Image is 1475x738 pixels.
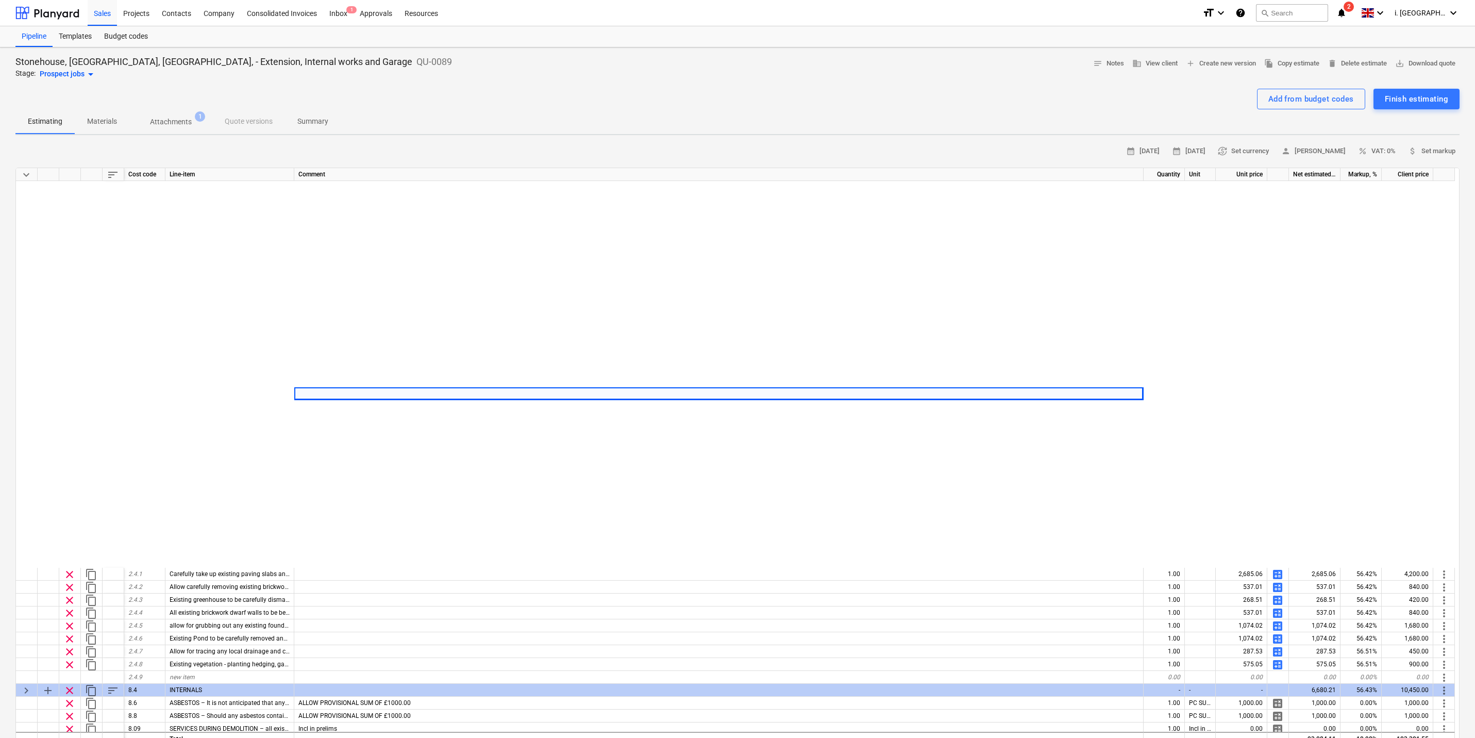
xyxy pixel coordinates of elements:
button: Download quote [1391,56,1460,72]
span: delete [1328,59,1337,68]
div: 0.00 [1382,723,1433,735]
div: 1.00 [1144,710,1185,723]
span: 2.4.1 [128,570,142,578]
span: More actions [1438,684,1450,697]
span: Copy estimate [1264,58,1319,70]
span: Manage detailed breakdown for the row [1271,633,1284,645]
span: Notes [1093,58,1124,70]
div: 1,000.00 [1289,710,1340,723]
iframe: Chat Widget [1423,688,1475,738]
div: Markup, % [1340,168,1382,181]
span: Remove row [63,659,76,671]
div: 1.00 [1144,606,1185,619]
div: 1,000.00 [1382,710,1433,723]
button: VAT: 0% [1354,143,1400,159]
span: More actions [1438,581,1450,594]
div: Add from budget codes [1268,92,1354,106]
span: 2.4.7 [128,648,142,655]
div: 840.00 [1382,606,1433,619]
span: arrow_drop_down [85,68,97,80]
span: More actions [1438,633,1450,645]
div: 0.00% [1340,697,1382,710]
span: More actions [1438,659,1450,671]
span: Manage detailed breakdown for the row [1271,723,1284,735]
div: 10,450.00 [1382,684,1433,697]
div: 900.00 [1382,658,1433,671]
div: 1,074.02 [1289,632,1340,645]
p: Stonehouse, [GEOGRAPHIC_DATA], [GEOGRAPHIC_DATA], - Extension, Internal works and Garage [15,56,412,68]
span: Manage detailed breakdown for the row [1271,607,1284,619]
div: - [1144,684,1185,697]
div: 2,685.06 [1216,568,1267,581]
div: 1,680.00 [1382,632,1433,645]
span: Existing greenhouse to be carefully dismantled and set aside for re -erection. [170,596,381,603]
div: - [1216,684,1267,697]
div: 1,000.00 [1216,697,1267,710]
i: notifications [1336,7,1347,19]
a: Pipeline [15,26,53,47]
span: business [1132,59,1142,68]
span: More actions [1438,594,1450,606]
span: Duplicate row [85,594,97,606]
span: Collapse all categories [20,169,32,181]
span: i. [GEOGRAPHIC_DATA] [1395,9,1446,17]
button: [DATE] [1168,143,1210,159]
button: [PERSON_NAME] [1277,143,1350,159]
div: 8.4 [124,684,165,697]
span: Sort rows within table [107,169,119,181]
button: View client [1128,56,1182,72]
span: 2.4.6 [128,635,142,642]
span: Download quote [1395,58,1455,70]
span: More actions [1438,568,1450,581]
div: 1.00 [1144,645,1185,658]
span: Duplicate row [85,620,97,632]
div: 1,680.00 [1382,619,1433,632]
span: Expand category [20,684,32,697]
span: add [1186,59,1195,68]
span: calendar_month [1172,146,1181,156]
a: Budget codes [98,26,154,47]
span: Manage detailed breakdown for the row [1271,581,1284,594]
div: Incl in prelims [1185,723,1216,735]
p: Attachments [150,117,192,127]
span: [PERSON_NAME] [1281,145,1346,157]
div: 1.00 [1144,568,1185,581]
div: 0.00% [1340,671,1382,684]
div: 0.00 [1289,723,1340,735]
div: 575.05 [1289,658,1340,671]
span: allow for grubbing out any existing foundations in readiness for new works. [170,622,379,629]
div: 6,680.21 [1289,684,1340,697]
span: ALLOW PROVISIONAL SUM OF £1000.00 [298,699,411,707]
span: More actions [1438,620,1450,632]
div: 268.51 [1216,594,1267,606]
div: 2,685.06 [1289,568,1340,581]
span: Manage detailed breakdown for the row [1271,620,1284,632]
p: QU-0089 [416,56,452,68]
span: Duplicate row [85,646,97,658]
div: 537.01 [1289,606,1340,619]
span: Remove row [63,620,76,632]
span: Add sub category to row [42,684,54,697]
span: Remove row [63,594,76,606]
span: SERVICES DURING DEMOLITION – all existing services on site are to be traced, recorded, and marked... [170,725,1009,732]
i: keyboard_arrow_down [1215,7,1227,19]
div: 56.42% [1340,594,1382,606]
span: Manage detailed breakdown for the row [1271,659,1284,671]
div: 0.00% [1340,710,1382,723]
div: Cost code [124,168,165,181]
span: Allow for tracing any local drainage and confirming levels during removal of hard landscaping and... [170,648,503,655]
div: Finish estimating [1385,92,1448,106]
span: Sort rows within category [107,684,119,697]
div: 1.00 [1144,658,1185,671]
i: keyboard_arrow_down [1447,7,1460,19]
span: Duplicate row [85,581,97,594]
span: 2.4.9 [128,674,142,681]
span: Duplicate row [85,723,97,735]
button: Add from budget codes [1257,89,1365,109]
span: Duplicate row [85,659,97,671]
div: 537.01 [1289,581,1340,594]
span: Remove row [63,607,76,619]
span: attach_money [1408,146,1417,156]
